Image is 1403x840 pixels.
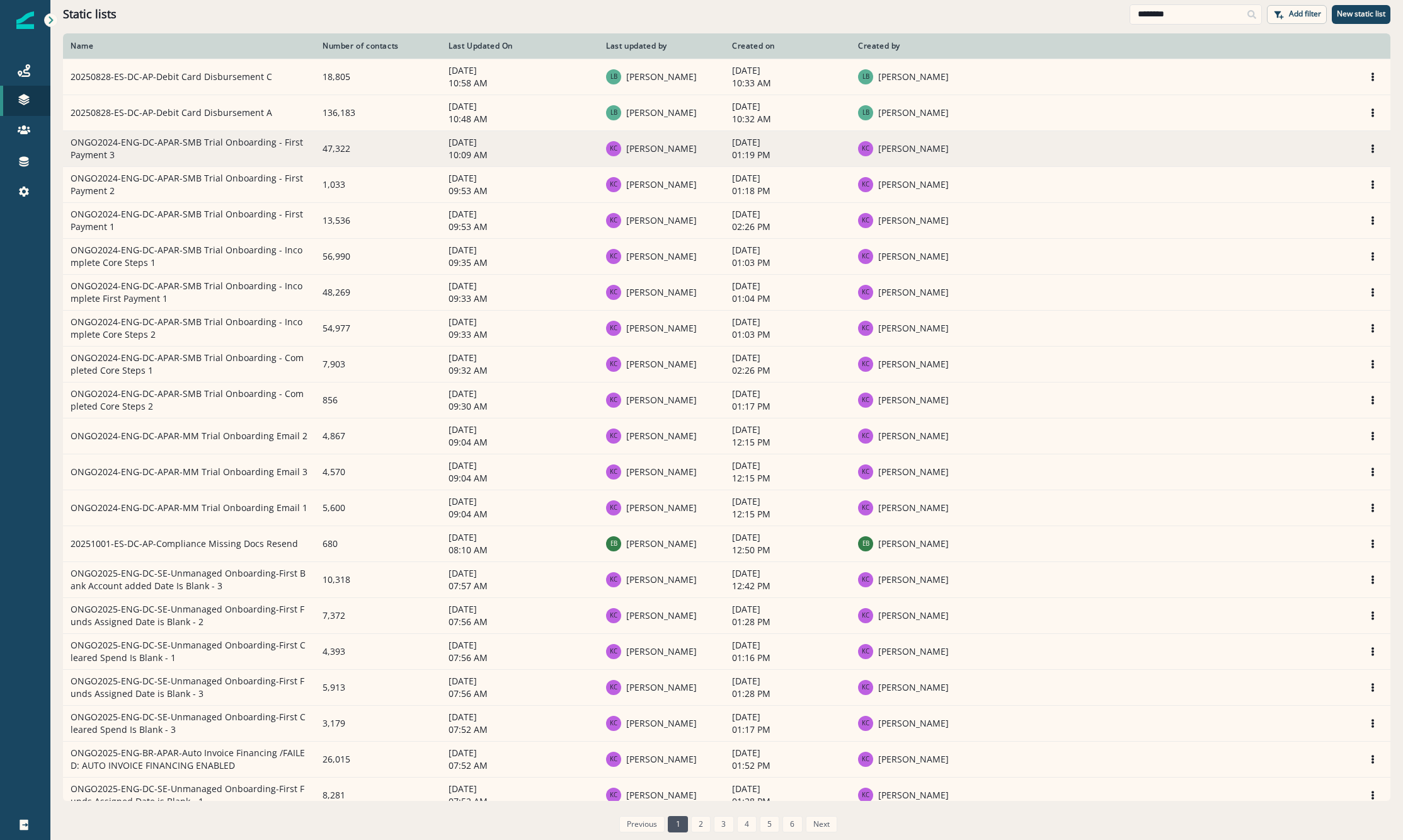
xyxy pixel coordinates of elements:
td: ONGO2025-ENG-DC-SE-Unmanaged Onboarding-First Bank Account added Date Is Blank - 3 [63,561,315,597]
p: 01:28 PM [732,795,843,808]
div: Lindsay Buchanan [610,74,617,80]
p: [DATE] [449,639,591,652]
p: 12:15 PM [732,472,843,485]
div: Kaden Crutchfield [862,253,869,260]
span: 136,183 [323,106,355,118]
p: [DATE] [732,675,843,688]
span: 3,179 [323,717,345,729]
div: Ellie Burton [610,541,617,547]
p: 02:26 PM [732,221,843,233]
td: ONGO2024-ENG-DC-APAR-SMB Trial Onboarding - First Payment 3 [63,130,315,166]
p: [DATE] [449,531,591,544]
a: ONGO2024-ENG-DC-APAR-MM Trial Onboarding Email 34,570[DATE]09:04 AMKaden Crutchfield[PERSON_NAME]... [63,454,1390,490]
p: [DATE] [449,208,591,221]
p: [PERSON_NAME] [626,142,697,155]
p: [PERSON_NAME] [626,717,697,730]
p: 09:30 AM [449,400,591,413]
span: 7,903 [323,358,345,370]
span: 5,600 [323,502,345,514]
ul: Pagination [616,816,837,832]
p: 02:26 PM [732,364,843,377]
p: [DATE] [732,603,843,616]
p: 01:18 PM [732,185,843,197]
button: Options [1363,139,1383,158]
p: [PERSON_NAME] [626,466,697,478]
p: [DATE] [732,280,843,292]
div: Kaden Crutchfield [862,613,869,619]
p: 12:15 PM [732,436,843,449]
p: [PERSON_NAME] [878,430,949,442]
td: ONGO2025-ENG-DC-SE-Unmanaged Onboarding-First Funds Assigned Date is Blank - 3 [63,669,315,705]
a: Page 4 [737,816,757,832]
div: Kaden Crutchfield [610,756,617,762]
div: Lindsay Buchanan [862,110,869,116]
p: 01:03 PM [732,256,843,269]
button: Add filter [1267,5,1327,24]
span: 18,805 [323,71,350,83]
button: Options [1363,678,1383,697]
div: Kaden Crutchfield [862,433,869,439]
p: [DATE] [732,136,843,149]
p: [PERSON_NAME] [878,645,949,658]
p: [PERSON_NAME] [878,466,949,478]
p: [DATE] [732,495,843,508]
p: [PERSON_NAME] [626,645,697,658]
div: Kaden Crutchfield [610,720,617,727]
p: [PERSON_NAME] [626,250,697,263]
p: 07:57 AM [449,580,591,592]
div: Last updated by [606,41,717,51]
p: [DATE] [449,783,591,795]
button: Options [1363,319,1383,338]
p: [PERSON_NAME] [878,789,949,802]
p: [DATE] [732,100,843,113]
p: 09:53 AM [449,221,591,233]
td: ONGO2025-ENG-BR-APAR-Auto Invoice Financing /FAILED: AUTO INVOICE FINANCING ENABLED [63,741,315,777]
a: 20250828-ES-DC-AP-Debit Card Disbursement A136,183[DATE]10:48 AMLindsay Buchanan[PERSON_NAME][DAT... [63,95,1390,130]
a: 20251001-ES-DC-AP-Compliance Missing Docs Resend680[DATE]08:10 AMEllie Burton[PERSON_NAME][DATE]1... [63,526,1390,561]
p: [DATE] [449,603,591,616]
div: Kaden Crutchfield [610,684,617,691]
p: 10:58 AM [449,77,591,89]
p: [DATE] [449,244,591,256]
p: 12:15 PM [732,508,843,521]
p: [DATE] [449,423,591,436]
td: ONGO2025-ENG-DC-SE-Unmanaged Onboarding-First Funds Assigned Date is Blank - 1 [63,777,315,813]
a: ONGO2024-ENG-DC-APAR-SMB Trial Onboarding - First Payment 347,322[DATE]10:09 AMKaden Crutchfield[... [63,130,1390,166]
p: [PERSON_NAME] [626,789,697,802]
p: [PERSON_NAME] [878,358,949,371]
td: 20251001-ES-DC-AP-Compliance Missing Docs Resend [63,526,315,561]
span: 4,867 [323,430,345,442]
td: ONGO2025-ENG-DC-SE-Unmanaged Onboarding-First Funds Assigned Date is Blank - 2 [63,597,315,633]
span: 10,318 [323,573,350,585]
td: ONGO2024-ENG-DC-APAR-SMB Trial Onboarding - Completed Core Steps 1 [63,346,315,382]
a: ONGO2024-ENG-DC-APAR-SMB Trial Onboarding - Incomplete Core Steps 156,990[DATE]09:35 AMKaden Crut... [63,238,1390,274]
p: [PERSON_NAME] [878,250,949,263]
button: Options [1363,786,1383,805]
p: [PERSON_NAME] [626,358,697,371]
p: [PERSON_NAME] [878,502,949,514]
span: 7,372 [323,609,345,621]
div: Kaden Crutchfield [610,577,617,583]
div: Created by [858,41,1000,51]
p: 01:19 PM [732,149,843,161]
div: Name [71,41,307,51]
p: [DATE] [449,459,591,472]
p: [PERSON_NAME] [878,753,949,766]
p: [PERSON_NAME] [626,322,697,335]
p: 10:32 AM [732,113,843,125]
span: 8,281 [323,789,345,801]
p: [PERSON_NAME] [626,573,697,586]
a: Page 3 [714,816,733,832]
div: Kaden Crutchfield [610,181,617,188]
div: Kaden Crutchfield [862,217,869,224]
p: [DATE] [449,100,591,113]
span: 48,269 [323,286,350,298]
p: [DATE] [732,423,843,436]
p: 09:32 AM [449,364,591,377]
a: ONGO2024-ENG-DC-APAR-MM Trial Onboarding Email 15,600[DATE]09:04 AMKaden Crutchfield[PERSON_NAME]... [63,490,1390,526]
div: Kaden Crutchfield [610,433,617,439]
p: 09:35 AM [449,256,591,269]
p: [DATE] [449,711,591,723]
p: 09:04 AM [449,436,591,449]
p: [DATE] [449,675,591,688]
